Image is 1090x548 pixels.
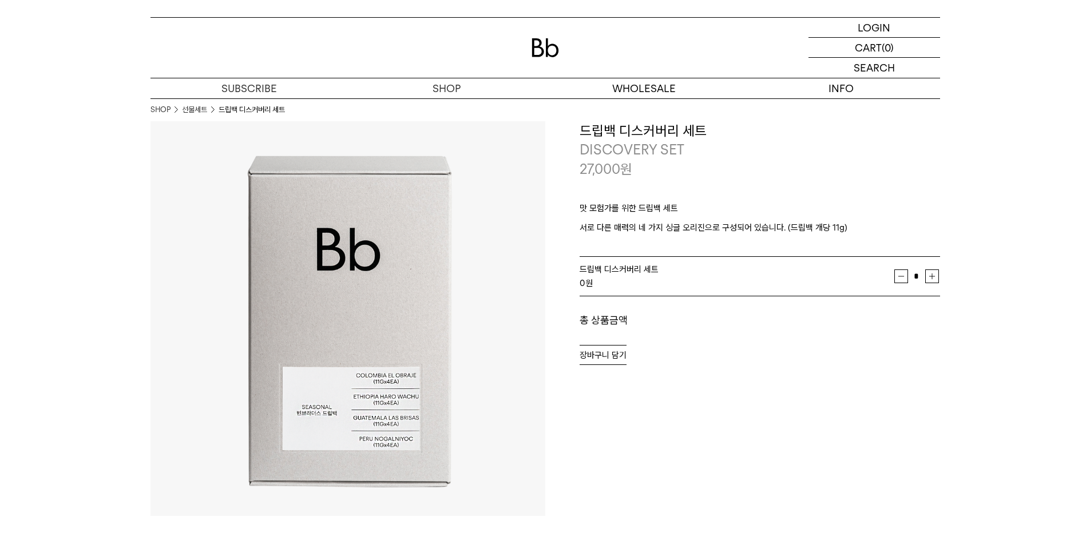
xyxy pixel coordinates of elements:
[808,38,940,58] a: CART (0)
[580,264,659,275] span: 드립백 디스커버리 세트
[545,78,743,98] p: WHOLESALE
[150,121,545,516] img: 드립백 디스커버리 세트
[894,269,908,283] button: 감소
[743,78,940,98] p: INFO
[808,18,940,38] a: LOGIN
[580,160,632,179] p: 27,000
[219,104,285,116] li: 드립백 디스커버리 세트
[580,121,940,141] h3: 드립백 디스커버리 세트
[150,104,171,116] a: SHOP
[620,161,632,177] span: 원
[150,78,348,98] a: SUBSCRIBE
[855,38,882,57] p: CART
[580,345,627,365] button: 장바구니 담기
[580,201,940,221] p: 맛 모험가를 위한 드립백 세트
[182,104,207,116] a: 선물세트
[925,269,939,283] button: 증가
[580,221,940,235] p: 서로 다른 매력의 네 가지 싱글 오리진으로 구성되어 있습니다. (드립백 개당 11g)
[580,278,585,288] strong: 0
[854,58,895,78] p: SEARCH
[532,38,559,57] img: 로고
[580,140,940,160] p: DISCOVERY SET
[580,276,894,290] div: 원
[580,313,760,327] dt: 총 상품금액
[882,38,894,57] p: (0)
[858,18,890,37] p: LOGIN
[348,78,545,98] a: SHOP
